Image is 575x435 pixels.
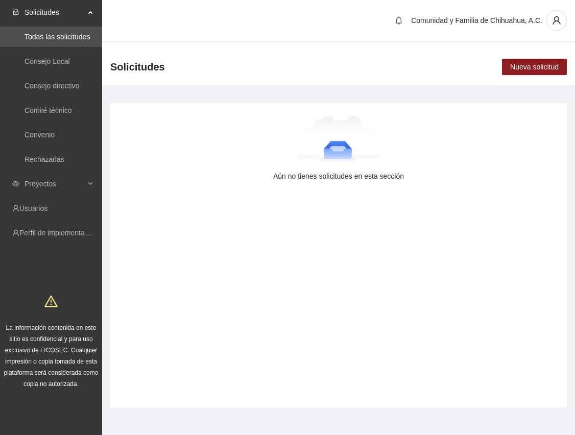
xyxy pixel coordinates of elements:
span: inbox [12,9,19,16]
a: Perfil de implementadora [19,229,99,237]
a: Comité técnico [25,106,72,114]
button: bell [391,12,407,29]
a: Usuarios [19,204,47,212]
span: warning [44,295,58,308]
span: Solicitudes [25,2,85,22]
span: La información contenida en este sitio es confidencial y para uso exclusivo de FICOSEC. Cualquier... [4,324,99,388]
a: Consejo directivo [25,82,79,90]
span: bell [391,16,406,25]
span: Proyectos [25,174,85,194]
a: Convenio [25,131,55,139]
span: user [547,16,566,25]
button: user [546,10,567,31]
a: Consejo Local [25,57,70,65]
a: Rechazadas [25,155,64,163]
div: Aún no tienes solicitudes en esta sección [127,171,550,182]
a: Todas las solicitudes [25,33,90,41]
span: Solicitudes [110,59,165,75]
button: Nueva solicitud [502,59,567,75]
img: Aún no tienes solicitudes en esta sección [297,115,380,166]
span: eye [12,180,19,187]
span: Nueva solicitud [510,61,559,72]
span: Comunidad y Familia de Chihuahua, A.C. [411,16,542,25]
